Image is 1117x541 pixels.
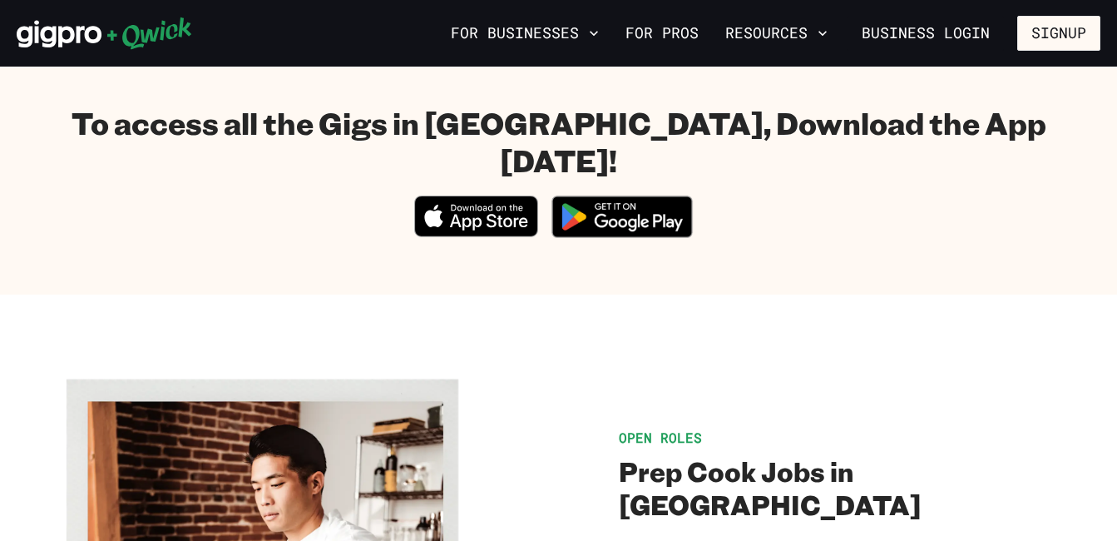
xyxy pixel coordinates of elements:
[414,223,539,241] a: Download on the App Store
[17,104,1100,179] h1: To access all the Gigs in [GEOGRAPHIC_DATA], Download the App [DATE]!
[719,19,834,47] button: Resources
[541,186,703,248] img: Get it on Google Play
[1017,16,1100,51] button: Signup
[444,19,605,47] button: For Businesses
[619,429,702,446] span: Open Roles
[848,16,1004,51] a: Business Login
[619,19,705,47] a: For Pros
[619,454,1101,521] h2: Prep Cook Jobs in [GEOGRAPHIC_DATA]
